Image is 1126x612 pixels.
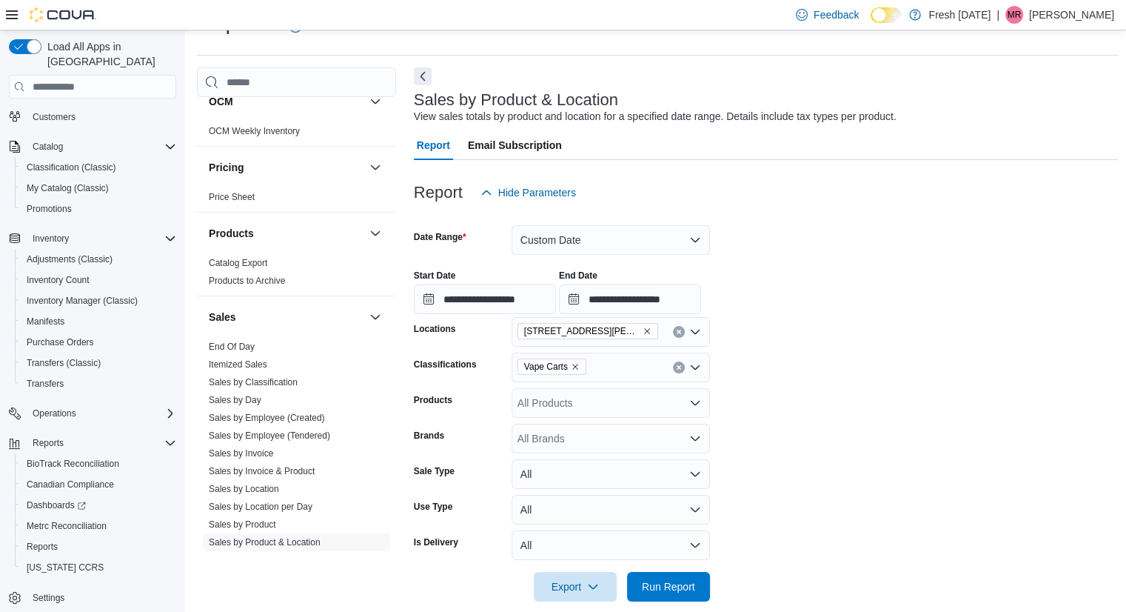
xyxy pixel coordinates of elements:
[15,495,182,516] a: Dashboards
[209,342,255,352] a: End Of Day
[27,589,70,607] a: Settings
[559,285,701,314] input: Press the down key to open a popover containing a calendar.
[27,434,176,452] span: Reports
[642,579,695,594] span: Run Report
[30,7,96,22] img: Cova
[414,323,456,335] label: Locations
[534,572,617,602] button: Export
[209,413,325,423] a: Sales by Employee (Created)
[21,292,144,310] a: Inventory Manager (Classic)
[27,230,176,247] span: Inventory
[21,476,120,493] a: Canadian Compliance
[524,324,640,339] span: [STREET_ADDRESS][PERSON_NAME]
[209,258,267,268] a: Catalog Export
[209,160,244,175] h3: Pricing
[209,226,363,241] button: Products
[209,192,255,202] a: Price Sheet
[209,394,261,406] span: Sales by Day
[3,228,182,249] button: Inventory
[27,562,104,573] span: [US_STATE] CCRS
[27,316,64,327] span: Manifests
[27,541,58,553] span: Reports
[414,430,444,442] label: Brands
[209,395,261,405] a: Sales by Day
[21,559,110,576] a: [US_STATE] CCRS
[512,495,710,525] button: All
[27,378,64,390] span: Transfers
[209,537,321,548] a: Sales by Product & Location
[15,516,182,536] button: Metrc Reconciliation
[512,459,710,489] button: All
[643,327,651,336] button: Remove 240 E. Linwood Blvd. from selection in this group
[1029,6,1114,24] p: [PERSON_NAME]
[209,226,254,241] h3: Products
[27,162,116,173] span: Classification (Classic)
[3,136,182,157] button: Catalog
[414,394,452,406] label: Products
[21,333,176,351] span: Purchase Orders
[21,455,125,473] a: BioTrack Reconciliation
[21,354,107,372] a: Transfers (Classic)
[468,130,562,160] span: Email Subscription
[15,199,182,219] button: Promotions
[209,377,298,388] a: Sales by Classification
[517,359,586,375] span: Vape Carts
[689,326,701,338] button: Open list of options
[21,200,78,218] a: Promotions
[27,230,75,247] button: Inventory
[21,496,92,514] a: Dashboards
[871,7,902,23] input: Dark Mode
[209,275,285,287] span: Products to Archive
[414,359,477,370] label: Classifications
[209,448,273,459] span: Sales by Invoice
[209,310,363,325] button: Sales
[21,476,176,493] span: Canadian Compliance
[27,458,119,470] span: BioTrack Reconciliation
[209,412,325,424] span: Sales by Employee (Created)
[414,67,432,85] button: Next
[21,333,100,351] a: Purchase Orders
[209,359,267,370] a: Itemized Sales
[27,107,176,126] span: Customers
[21,200,176,218] span: Promotions
[27,434,70,452] button: Reports
[209,126,300,136] a: OCM Weekly Inventory
[15,270,182,290] button: Inventory Count
[21,271,176,289] span: Inventory Count
[209,430,330,441] a: Sales by Employee (Tendered)
[3,433,182,453] button: Reports
[21,292,176,310] span: Inventory Manager (Classic)
[15,178,182,199] button: My Catalog (Classic)
[689,397,701,409] button: Open list of options
[21,455,176,473] span: BioTrack Reconciliation
[209,160,363,175] button: Pricing
[197,122,396,146] div: OCM
[27,203,72,215] span: Promotions
[33,437,64,449] span: Reports
[21,375,70,393] a: Transfers
[21,250,118,268] a: Adjustments (Classic)
[27,499,86,511] span: Dashboards
[209,466,315,476] a: Sales by Invoice & Product
[15,453,182,474] button: BioTrack Reconciliation
[33,141,63,153] span: Catalog
[209,536,321,548] span: Sales by Product & Location
[814,7,859,22] span: Feedback
[15,157,182,178] button: Classification (Classic)
[3,106,182,127] button: Customers
[627,572,710,602] button: Run Report
[209,484,279,494] a: Sales by Location
[21,538,176,556] span: Reports
[21,559,176,576] span: Washington CCRS
[33,408,76,419] span: Operations
[27,138,176,156] span: Catalog
[41,39,176,69] span: Load All Apps in [GEOGRAPHIC_DATA]
[209,502,312,512] a: Sales by Location per Day
[21,517,176,535] span: Metrc Reconciliation
[21,250,176,268] span: Adjustments (Classic)
[366,224,384,242] button: Products
[689,433,701,445] button: Open list of options
[673,362,685,373] button: Clear input
[559,270,597,282] label: End Date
